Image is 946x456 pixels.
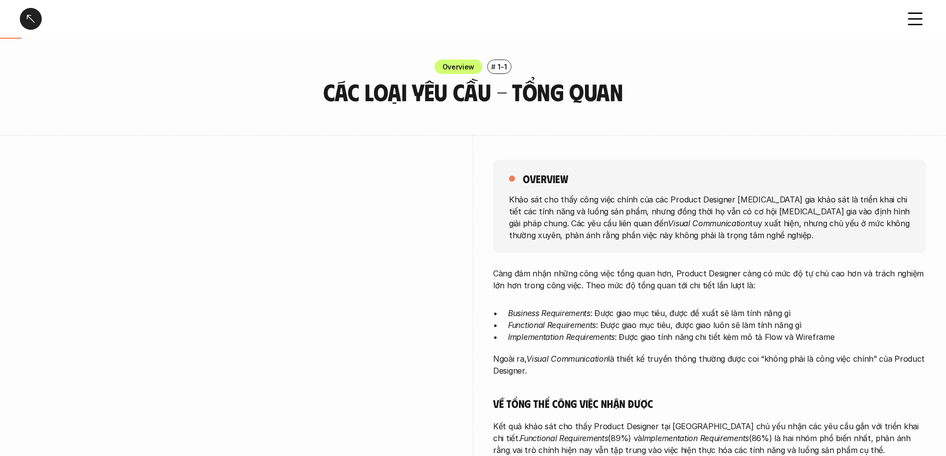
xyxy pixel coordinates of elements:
[498,62,507,72] p: 1-1
[508,319,926,331] p: : Được giao mục tiêu, được giao luôn sẽ làm tính năng gì
[668,218,749,228] em: Visual Communication
[508,331,926,343] p: : Được giao tính năng chi tiết kèm mô tả Flow và Wireframe
[523,172,568,186] h5: overview
[508,320,596,330] em: Functional Requirements
[508,332,615,342] em: Implementation Requirements
[491,63,496,70] h6: #
[493,353,926,377] p: Ngoài ra, là thiết kế truyền thông thường được coi “không phải là công việc chính” của Product De...
[520,433,608,443] em: Functional Requirements
[442,62,475,72] p: Overview
[493,267,926,291] p: Càng đảm nhận những công việc tổng quan hơn, Product Designer càng có mức độ tự chủ cao hơn và tr...
[526,354,608,364] em: Visual Communication
[493,420,926,456] p: Kết quả khảo sát cho thấy Product Designer tại [GEOGRAPHIC_DATA] chủ yếu nhận các yêu cầu gắn với...
[493,396,926,410] h5: Về tổng thể công việc nhận được
[262,79,684,105] h3: Các loại yêu cầu - Tổng quan
[642,433,749,443] em: Implementation Requirements
[508,307,926,319] p: : Được giao mục tiêu, được đề xuất sẽ làm tính năng gì
[509,193,910,241] p: Khảo sát cho thấy công việc chính của các Product Designer [MEDICAL_DATA] gia khảo sát là triển k...
[508,308,590,318] em: Business Requirements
